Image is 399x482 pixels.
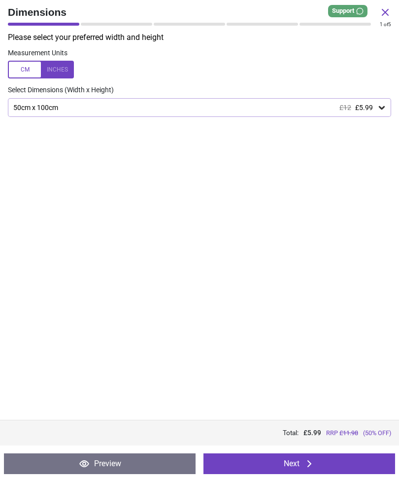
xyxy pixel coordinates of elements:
span: RRP [326,429,358,438]
div: Support [328,5,367,17]
label: Measurement Units [8,48,67,58]
span: 5.99 [307,429,321,437]
span: Dimensions [8,5,379,19]
span: £5.99 [355,104,373,111]
p: Please select your preferred width and height [8,32,399,43]
button: Next [203,453,395,474]
span: 1 [380,22,383,27]
div: 50cm x 100cm [12,104,377,112]
span: £ 11.98 [339,429,358,437]
div: Total: [8,428,391,438]
span: £ [303,428,321,438]
span: £12 [339,104,351,111]
span: (50% OFF) [363,429,391,438]
div: of 5 [380,21,391,28]
button: Preview [4,453,196,474]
